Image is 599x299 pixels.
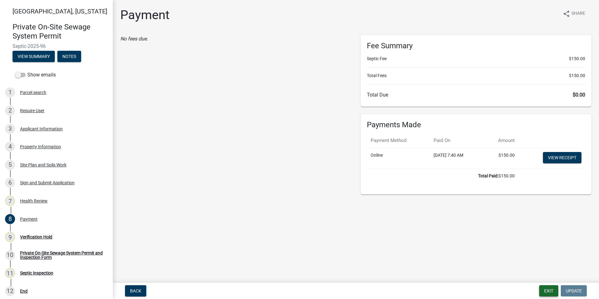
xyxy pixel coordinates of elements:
div: 9 [5,232,15,242]
div: 7 [5,196,15,206]
button: Notes [57,51,81,62]
span: $0.00 [573,92,585,98]
div: End [20,289,28,293]
span: [GEOGRAPHIC_DATA], [US_STATE] [13,8,107,15]
div: Property Information [20,144,61,149]
div: Private On-Site Sewage System Permit and Inspection Form [20,251,103,260]
div: Health Review [20,199,48,203]
div: 2 [5,106,15,116]
span: $150.00 [569,55,585,62]
h6: Payments Made [367,120,585,129]
div: 12 [5,286,15,296]
div: 10 [5,250,15,260]
div: Parcel search [20,90,46,95]
div: Sign and Submit Application [20,181,75,185]
li: Septic Fee [367,55,585,62]
b: Total Paid: [478,173,498,178]
span: $150.00 [569,72,585,79]
i: No fees due. [120,36,148,42]
button: Exit [539,285,558,296]
span: Septic-2025-96 [13,43,100,49]
div: 11 [5,268,15,278]
div: 8 [5,214,15,224]
div: Payment [20,217,38,221]
button: Back [125,285,146,296]
th: Paid On [430,133,484,148]
li: Total Fees [367,72,585,79]
h4: Private On-Site Sewage System Permit [13,23,108,41]
button: shareShare [558,8,590,20]
th: Amount [484,133,518,148]
h1: Payment [120,8,169,23]
wm-modal-confirm: Notes [57,54,81,59]
h6: Fee Summary [367,41,585,50]
th: Payment Method [367,133,430,148]
td: $150.00 [484,148,518,169]
wm-modal-confirm: Summary [13,54,55,59]
label: Show emails [15,71,56,79]
span: Back [130,288,141,293]
div: Site Plan and Soils Work [20,163,66,167]
td: Online [367,148,430,169]
div: 6 [5,178,15,188]
div: 1 [5,87,15,97]
td: [DATE] 7:40 AM [430,148,484,169]
div: 5 [5,160,15,170]
a: View receipt [543,152,581,163]
h6: Total Due [367,92,585,98]
span: Share [571,10,585,18]
div: Septic Inspection [20,271,53,275]
div: Require User [20,108,44,113]
div: 3 [5,124,15,134]
button: Update [561,285,587,296]
div: 4 [5,142,15,152]
td: $150.00 [367,169,518,183]
button: View Summary [13,51,55,62]
div: Verification Hold [20,235,52,239]
i: share [563,10,570,18]
span: Update [566,288,582,293]
div: Applicant Information [20,127,63,131]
